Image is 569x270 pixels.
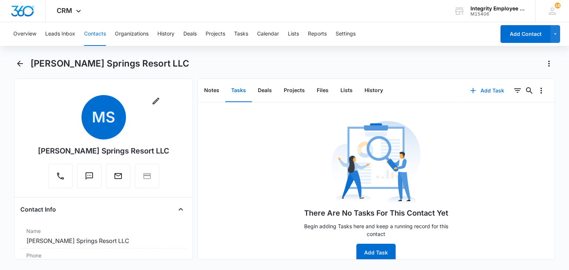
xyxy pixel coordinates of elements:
button: Projects [278,79,311,102]
img: No Data [332,119,420,207]
h4: Contact Info [20,205,56,214]
div: notifications count [555,3,560,9]
a: Call [48,175,73,182]
dd: [PERSON_NAME] Springs Resort LLC [26,236,180,245]
button: Lists [288,22,299,46]
button: Actions [543,58,555,70]
button: Organizations [115,22,149,46]
button: Add Task [463,82,512,99]
button: Lists [335,79,359,102]
a: Email [106,175,130,182]
button: Settings [336,22,356,46]
button: Overflow Menu [535,85,547,97]
label: Phone [26,252,180,259]
button: Add Task [356,244,396,261]
div: [PERSON_NAME] Springs Resort LLC [38,145,169,156]
button: Notes [198,79,225,102]
span: MS [81,95,126,139]
p: Begin adding Tasks here and keep a running record for this contact [298,222,454,238]
button: Text [77,164,102,188]
label: Name [26,227,180,235]
button: Tasks [225,79,252,102]
button: Tasks [234,22,248,46]
h1: [PERSON_NAME] Springs Resort LLC [30,58,189,69]
a: Text [77,175,102,182]
button: Close [175,203,187,215]
button: Deals [252,79,278,102]
h1: There Are No Tasks For This Contact Yet [304,207,448,219]
button: Add Contact [500,25,550,43]
div: account id [470,11,525,17]
span: 18 [555,3,560,9]
button: Call [48,164,73,188]
div: Name[PERSON_NAME] Springs Resort LLC [20,224,186,249]
button: History [359,79,389,102]
div: account name [470,6,525,11]
button: Back [14,58,26,70]
button: Leads Inbox [45,22,75,46]
button: Overview [13,22,36,46]
button: Calendar [257,22,279,46]
button: History [157,22,174,46]
button: Email [106,164,130,188]
button: Deals [183,22,197,46]
button: Filters [512,85,523,97]
button: Files [311,79,335,102]
button: Contacts [84,22,106,46]
button: Reports [308,22,327,46]
button: Projects [206,22,225,46]
span: CRM [57,7,72,14]
button: Search... [523,85,535,97]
